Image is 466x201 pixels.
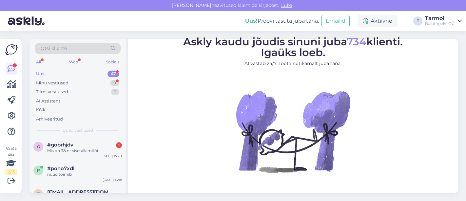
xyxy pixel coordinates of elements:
[110,80,119,86] div: 9
[47,189,115,195] span: timur.kozlov@gmail.com
[5,145,17,175] div: Vaata siia
[36,98,60,104] div: AI Assistent
[183,60,403,67] p: AI vastab 24/7. Tööta nutikamalt juba täna.
[37,191,40,196] span: t
[68,58,79,66] div: Web
[107,71,119,77] div: 47
[105,58,121,66] div: Socials
[413,16,422,26] div: T
[347,35,366,48] span: 734
[102,154,122,159] div: [DATE] 15:20
[47,142,73,148] span: #gobrhjdv
[321,15,350,27] button: Emailid
[36,89,68,95] div: Tiimi vestlused
[47,171,122,177] div: nüüd toimib
[425,16,455,21] div: Tarmoi
[47,166,74,171] span: #pono7xdl
[245,17,319,25] div: Proovi tasuta juba täna:
[36,71,45,77] div: Uus
[37,144,40,149] span: g
[41,45,67,52] span: Otsi kliente
[5,44,18,55] img: Askly Logo
[279,2,294,8] span: Luba
[358,15,398,27] div: Aktiivne
[37,168,40,173] span: p
[425,16,462,26] a: TarmoiBaltimpeks OÜ
[36,107,46,113] div: Kõik
[183,35,403,59] span: Askly kaudu jõudis sinuni juba klienti. Igaüks loeb.
[116,142,122,148] div: 1
[111,89,119,95] div: 1
[245,18,258,24] b: Uus!
[36,116,63,123] div: Arhiveeritud
[425,21,455,26] div: Baltimpeks OÜ
[234,72,352,190] img: No Chat active
[36,80,68,86] div: Minu vestlused
[5,169,17,175] div: 2 / 3
[63,127,93,133] span: Uued vestlused
[47,148,122,154] div: Mis on 38 nr sisetallamõõt
[103,177,122,182] div: [DATE] 13:18
[35,58,42,66] div: All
